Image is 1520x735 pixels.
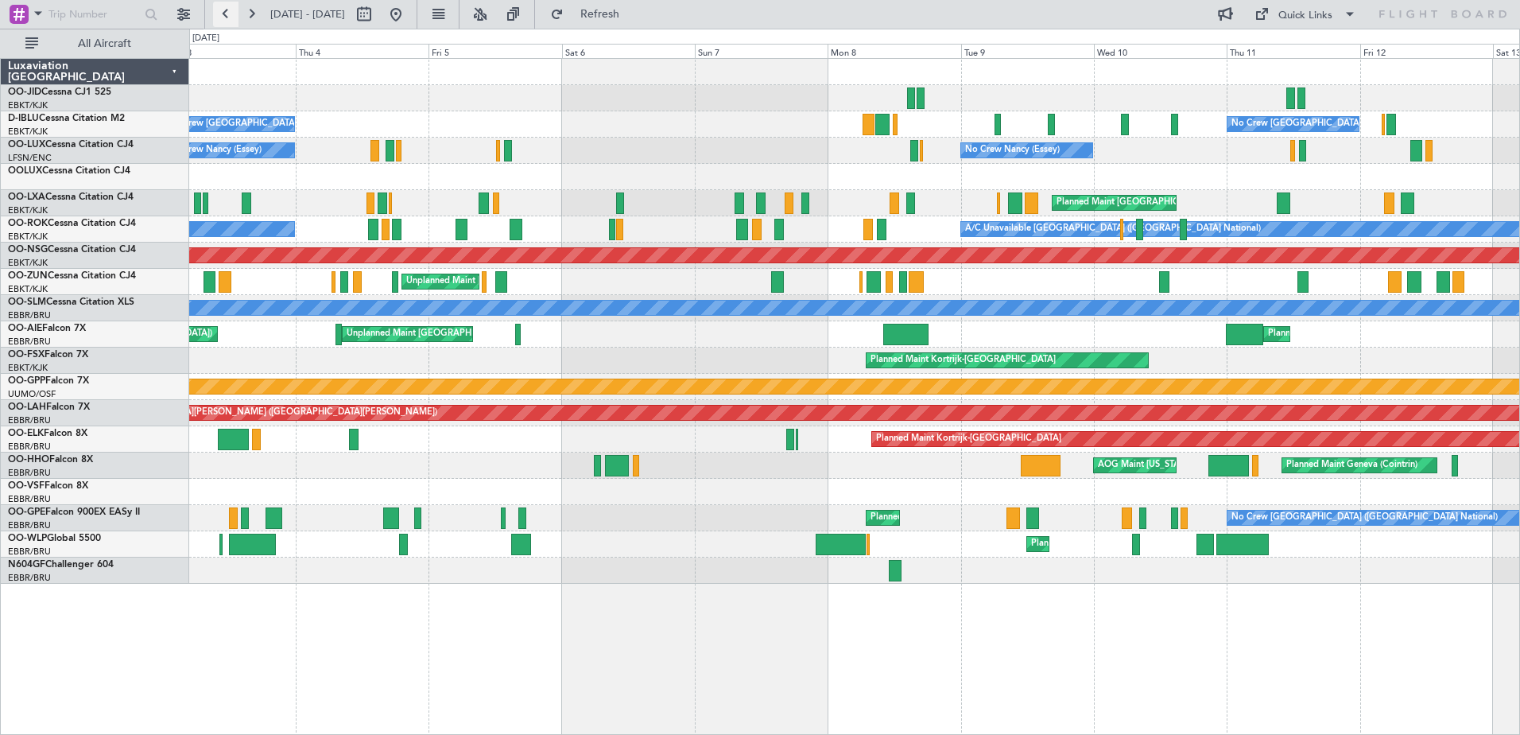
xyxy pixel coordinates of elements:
[871,506,1158,530] div: Planned Maint [GEOGRAPHIC_DATA] ([GEOGRAPHIC_DATA] National)
[8,324,42,333] span: OO-AIE
[8,166,130,176] a: OOLUXCessna Citation CJ4
[1231,112,1498,136] div: No Crew [GEOGRAPHIC_DATA] ([GEOGRAPHIC_DATA] National)
[8,467,51,479] a: EBBR/BRU
[8,388,56,400] a: UUMO/OSF
[8,481,45,491] span: OO-VSF
[8,297,46,307] span: OO-SLM
[567,9,634,20] span: Refresh
[8,534,47,543] span: OO-WLP
[8,192,134,202] a: OO-LXACessna Citation CJ4
[8,429,87,438] a: OO-ELKFalcon 8X
[8,572,51,584] a: EBBR/BRU
[8,324,86,333] a: OO-AIEFalcon 7X
[871,348,1056,372] div: Planned Maint Kortrijk-[GEOGRAPHIC_DATA]
[1098,453,1290,477] div: AOG Maint [US_STATE] ([GEOGRAPHIC_DATA])
[8,414,51,426] a: EBBR/BRU
[8,560,114,570] a: N604GFChallenger 604
[8,126,48,138] a: EBKT/KJK
[8,152,52,164] a: LFSN/ENC
[41,38,168,49] span: All Aircraft
[8,219,136,228] a: OO-ROKCessna Citation CJ4
[8,114,125,123] a: D-IBLUCessna Citation M2
[828,44,960,58] div: Mon 8
[347,322,646,346] div: Unplanned Maint [GEOGRAPHIC_DATA] ([GEOGRAPHIC_DATA] National)
[192,32,219,45] div: [DATE]
[8,204,48,216] a: EBKT/KJK
[8,481,88,491] a: OO-VSFFalcon 8X
[8,493,51,505] a: EBBR/BRU
[1360,44,1493,58] div: Fri 12
[1268,322,1518,346] div: Planned Maint [GEOGRAPHIC_DATA] ([GEOGRAPHIC_DATA])
[8,140,45,150] span: OO-LUX
[8,114,39,123] span: D-IBLU
[8,336,51,348] a: EBBR/BRU
[8,507,140,517] a: OO-GPEFalcon 900EX EASy II
[8,271,136,281] a: OO-ZUNCessna Citation CJ4
[8,455,49,465] span: OO-HHO
[8,140,134,150] a: OO-LUXCessna Citation CJ4
[48,2,140,26] input: Trip Number
[8,560,45,570] span: N604GF
[1031,532,1114,556] div: Planned Maint Liege
[8,455,93,465] a: OO-HHOFalcon 8X
[8,271,48,281] span: OO-ZUN
[1247,2,1364,27] button: Quick Links
[8,87,41,97] span: OO-JID
[270,7,345,21] span: [DATE] - [DATE]
[8,219,48,228] span: OO-ROK
[17,31,173,56] button: All Aircraft
[8,231,48,243] a: EBKT/KJK
[8,441,51,453] a: EBBR/BRU
[406,270,668,294] div: Unplanned Maint [GEOGRAPHIC_DATA] ([GEOGRAPHIC_DATA])
[8,192,45,202] span: OO-LXA
[8,350,88,360] a: OO-FSXFalcon 7X
[8,402,46,412] span: OO-LAH
[1057,191,1344,215] div: Planned Maint [GEOGRAPHIC_DATA] ([GEOGRAPHIC_DATA] National)
[8,519,51,531] a: EBBR/BRU
[8,166,42,176] span: OOLUX
[8,257,48,269] a: EBKT/KJK
[296,44,428,58] div: Thu 4
[8,245,48,255] span: OO-NSG
[8,429,44,438] span: OO-ELK
[8,309,51,321] a: EBBR/BRU
[8,350,45,360] span: OO-FSX
[876,427,1061,451] div: Planned Maint Kortrijk-[GEOGRAPHIC_DATA]
[8,534,101,543] a: OO-WLPGlobal 5500
[8,99,48,111] a: EBKT/KJK
[8,297,134,307] a: OO-SLMCessna Citation XLS
[8,507,45,517] span: OO-GPE
[8,402,90,412] a: OO-LAHFalcon 7X
[1231,506,1498,530] div: No Crew [GEOGRAPHIC_DATA] ([GEOGRAPHIC_DATA] National)
[1094,44,1227,58] div: Wed 10
[8,283,48,295] a: EBKT/KJK
[163,44,296,58] div: Wed 3
[961,44,1094,58] div: Tue 9
[167,138,262,162] div: No Crew Nancy (Essey)
[8,376,45,386] span: OO-GPP
[8,546,51,558] a: EBBR/BRU
[1286,453,1417,477] div: Planned Maint Geneva (Cointrin)
[8,245,136,255] a: OO-NSGCessna Citation CJ4
[562,44,695,58] div: Sat 6
[965,138,1060,162] div: No Crew Nancy (Essey)
[8,362,48,374] a: EBKT/KJK
[428,44,561,58] div: Fri 5
[965,217,1261,241] div: A/C Unavailable [GEOGRAPHIC_DATA] ([GEOGRAPHIC_DATA] National)
[8,376,89,386] a: OO-GPPFalcon 7X
[543,2,638,27] button: Refresh
[1278,8,1332,24] div: Quick Links
[8,87,111,97] a: OO-JIDCessna CJ1 525
[695,44,828,58] div: Sun 7
[1227,44,1359,58] div: Thu 11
